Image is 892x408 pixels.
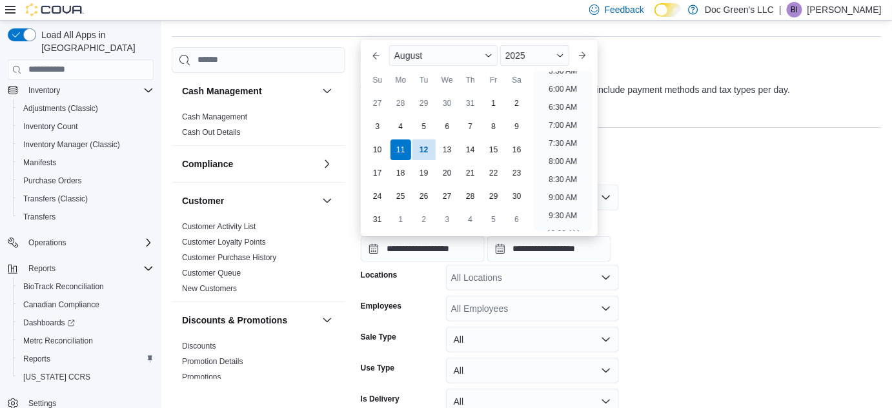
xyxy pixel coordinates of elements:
div: day-8 [483,116,504,137]
button: Manifests [13,154,159,172]
span: Canadian Compliance [18,297,154,312]
a: Customer Purchase History [182,253,277,262]
span: Customer Purchase History [182,252,277,263]
a: Inventory Count [18,119,83,134]
span: Inventory Count [18,119,154,134]
div: Su [367,70,388,90]
a: Manifests [18,155,61,170]
div: Customer [172,219,345,301]
span: Feedback [605,3,644,16]
span: Reports [28,263,56,274]
button: Operations [3,234,159,252]
div: day-31 [460,93,481,114]
div: day-19 [414,163,434,183]
a: Cash Out Details [182,128,241,137]
span: Customer Loyalty Points [182,237,266,247]
div: day-27 [367,93,388,114]
button: Customer [182,194,317,207]
div: Discounts & Promotions [172,338,345,390]
li: 6:00 AM [543,81,582,97]
div: day-30 [507,186,527,207]
span: Customer Activity List [182,221,256,232]
h3: Compliance [182,158,233,170]
div: day-15 [483,139,504,160]
span: Cash Out Details [182,127,241,138]
span: Promotion Details [182,356,243,367]
li: 7:00 AM [543,117,582,133]
div: Brandan Isley [787,2,802,17]
div: day-4 [460,209,481,230]
button: All [446,358,619,383]
div: day-31 [367,209,388,230]
span: Inventory [28,85,60,96]
label: Use Type [361,363,394,373]
a: Discounts [182,342,216,351]
a: Dashboards [13,314,159,332]
div: day-18 [390,163,411,183]
a: Adjustments (Classic) [18,101,103,116]
h3: Customer [182,194,224,207]
button: Open list of options [601,272,611,283]
span: 2025 [505,50,525,61]
span: Manifests [23,158,56,168]
button: Compliance [182,158,317,170]
button: Customer [319,193,335,209]
div: day-26 [414,186,434,207]
button: Inventory [3,81,159,99]
div: Button. Open the year selector. 2025 is currently selected. [500,45,569,66]
button: Next month [572,45,593,66]
span: Reports [23,354,50,364]
p: [PERSON_NAME] [807,2,882,17]
span: Metrc Reconciliation [23,336,93,346]
button: All [446,327,619,352]
div: day-30 [437,93,458,114]
span: BioTrack Reconciliation [23,281,104,292]
button: Previous Month [366,45,387,66]
li: 8:30 AM [543,172,582,187]
div: day-2 [507,93,527,114]
div: day-29 [483,186,504,207]
div: day-25 [390,186,411,207]
div: We [437,70,458,90]
button: Discounts & Promotions [319,312,335,328]
button: Inventory Manager (Classic) [13,136,159,154]
a: Promotions [182,372,221,382]
span: Purchase Orders [23,176,82,186]
button: Discounts & Promotions [182,314,317,327]
a: Promotion Details [182,357,243,366]
span: New Customers [182,283,237,294]
a: BioTrack Reconciliation [18,279,109,294]
span: Inventory Manager (Classic) [18,137,154,152]
span: Transfers (Classic) [18,191,154,207]
a: Transfers (Classic) [18,191,93,207]
span: Dashboards [18,315,154,331]
div: day-24 [367,186,388,207]
a: Canadian Compliance [18,297,105,312]
div: Mo [390,70,411,90]
a: Transfers [18,209,61,225]
label: Locations [361,270,398,280]
div: day-14 [460,139,481,160]
div: day-3 [437,209,458,230]
li: 9:30 AM [543,208,582,223]
button: [US_STATE] CCRS [13,368,159,386]
div: day-28 [390,93,411,114]
div: day-3 [367,116,388,137]
button: Reports [3,260,159,278]
span: August [394,50,423,61]
span: Purchase Orders [18,173,154,189]
h3: Cash Management [182,85,262,97]
a: Reports [18,351,56,367]
div: day-29 [414,93,434,114]
span: Promotions [182,372,221,382]
button: Operations [23,235,72,250]
span: Discounts [182,341,216,351]
span: BioTrack Reconciliation [18,279,154,294]
button: Open list of options [601,303,611,314]
span: Adjustments (Classic) [23,103,98,114]
div: day-10 [367,139,388,160]
div: day-5 [483,209,504,230]
span: Reports [23,261,154,276]
button: BioTrack Reconciliation [13,278,159,296]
